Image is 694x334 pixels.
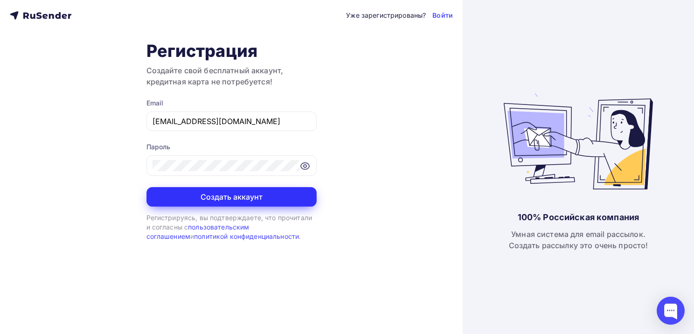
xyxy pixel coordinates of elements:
[146,98,317,108] div: Email
[146,223,250,240] a: пользовательским соглашением
[518,212,639,223] div: 100% Российская компания
[432,11,453,20] a: Войти
[509,229,648,251] div: Умная система для email рассылок. Создать рассылку это очень просто!
[146,142,317,152] div: Пароль
[194,232,299,240] a: политикой конфиденциальности
[153,116,311,127] input: Укажите свой email
[146,187,317,207] button: Создать аккаунт
[146,65,317,87] h3: Создайте свой бесплатный аккаунт, кредитная карта не потребуется!
[146,213,317,242] div: Регистрируясь, вы подтверждаете, что прочитали и согласны с и .
[146,41,317,61] h1: Регистрация
[346,11,426,20] div: Уже зарегистрированы?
